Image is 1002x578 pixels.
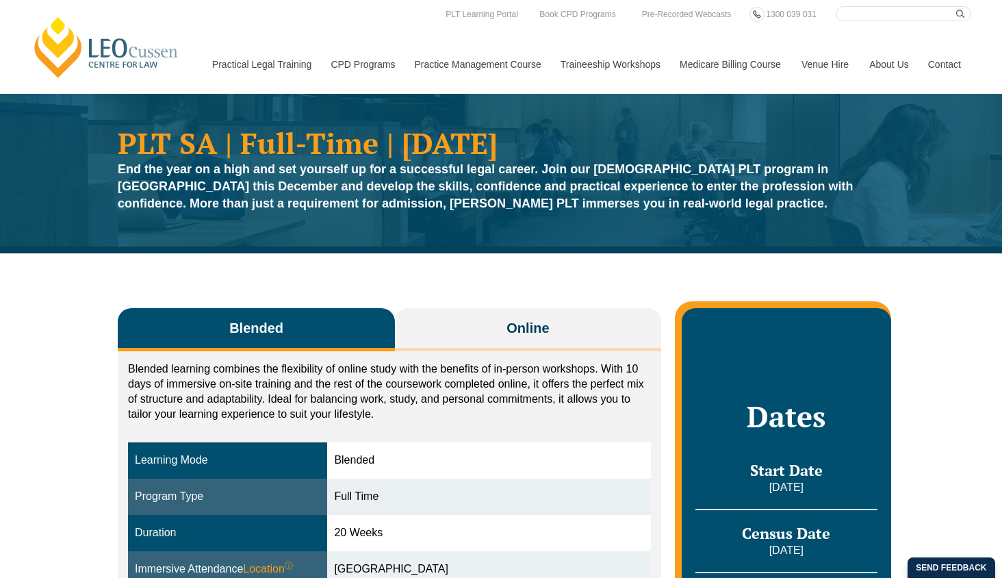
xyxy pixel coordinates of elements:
a: Traineeship Workshops [550,35,669,94]
a: Practical Legal Training [202,35,321,94]
a: About Us [859,35,918,94]
div: Duration [135,525,320,541]
strong: End the year on a high and set yourself up for a successful legal career. Join our [DEMOGRAPHIC_D... [118,162,853,210]
a: Venue Hire [791,35,859,94]
span: Start Date [750,460,823,480]
h1: PLT SA | Full-Time | [DATE] [118,128,884,158]
span: Location [243,562,293,577]
a: Pre-Recorded Webcasts [639,7,735,22]
span: 1300 039 031 [766,10,816,19]
a: Medicare Billing Course [669,35,791,94]
span: Blended [229,318,283,338]
a: CPD Programs [320,35,404,94]
a: Book CPD Programs [536,7,619,22]
p: [DATE] [695,480,877,495]
p: [DATE] [695,543,877,558]
h2: Dates [695,399,877,433]
div: Program Type [135,489,320,505]
iframe: LiveChat chat widget [910,486,968,544]
sup: ⓘ [285,561,293,570]
span: Census Date [742,523,830,543]
div: Blended [334,453,643,468]
div: Learning Mode [135,453,320,468]
div: Immersive Attendance [135,562,320,577]
a: Practice Management Course [404,35,550,94]
div: 20 Weeks [334,525,643,541]
p: Blended learning combines the flexibility of online study with the benefits of in-person workshop... [128,362,651,422]
span: Online [506,318,549,338]
a: [PERSON_NAME] Centre for Law [31,15,182,79]
a: PLT Learning Portal [442,7,522,22]
a: 1300 039 031 [762,7,819,22]
a: Contact [918,35,971,94]
div: Full Time [334,489,643,505]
